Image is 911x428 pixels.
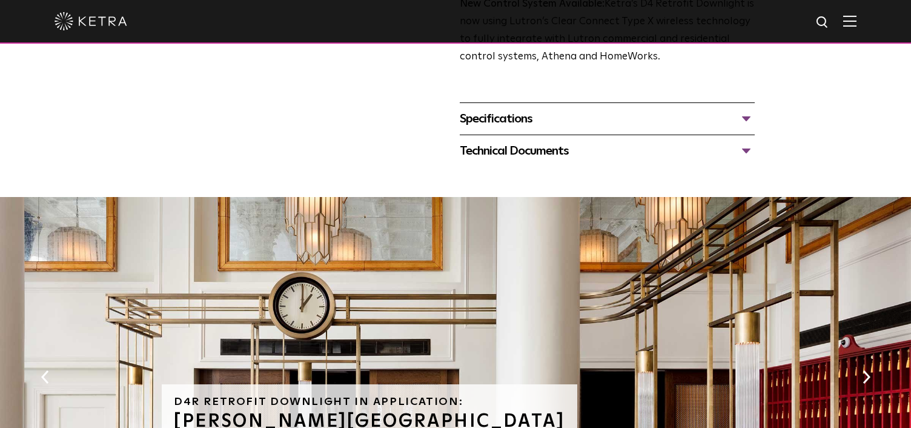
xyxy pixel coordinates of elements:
h6: D4R Retrofit Downlight in Application: [174,396,565,407]
button: Next [860,369,872,385]
div: Specifications [460,109,755,129]
button: Previous [39,369,51,385]
div: Technical Documents [460,141,755,161]
img: search icon [815,15,830,30]
img: Hamburger%20Nav.svg [843,15,856,27]
img: ketra-logo-2019-white [55,12,127,30]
